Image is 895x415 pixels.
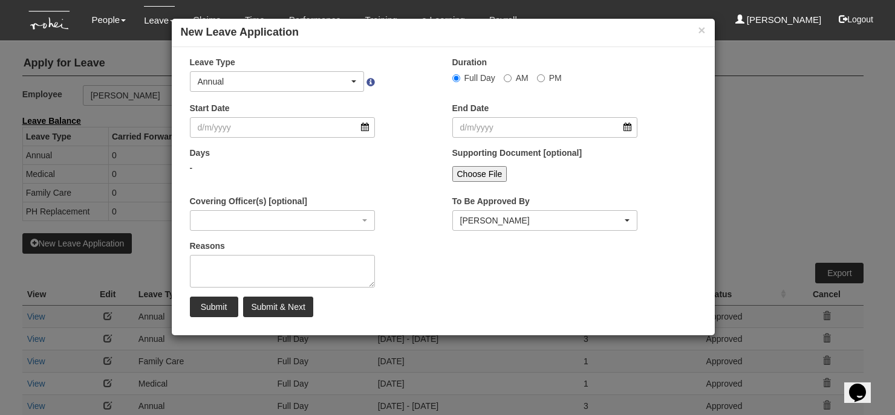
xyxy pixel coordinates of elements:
span: PM [549,73,562,83]
div: Annual [198,76,350,88]
div: - [190,162,376,174]
label: Start Date [190,102,230,114]
label: Days [190,147,210,159]
span: Full Day [464,73,495,83]
button: Evelyn Lim [452,210,638,231]
label: Leave Type [190,56,235,68]
input: d/m/yyyy [190,117,376,138]
iframe: chat widget [844,367,883,403]
label: Reasons [190,240,225,252]
input: Choose File [452,166,507,182]
span: AM [516,73,529,83]
label: Supporting Document [optional] [452,147,582,159]
label: End Date [452,102,489,114]
input: d/m/yyyy [452,117,638,138]
label: Duration [452,56,487,68]
button: × [698,24,705,36]
b: New Leave Application [181,26,299,38]
input: Submit [190,297,238,317]
label: Covering Officer(s) [optional] [190,195,307,207]
button: Annual [190,71,365,92]
label: To Be Approved By [452,195,530,207]
div: [PERSON_NAME] [460,214,623,227]
input: Submit & Next [243,297,313,317]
